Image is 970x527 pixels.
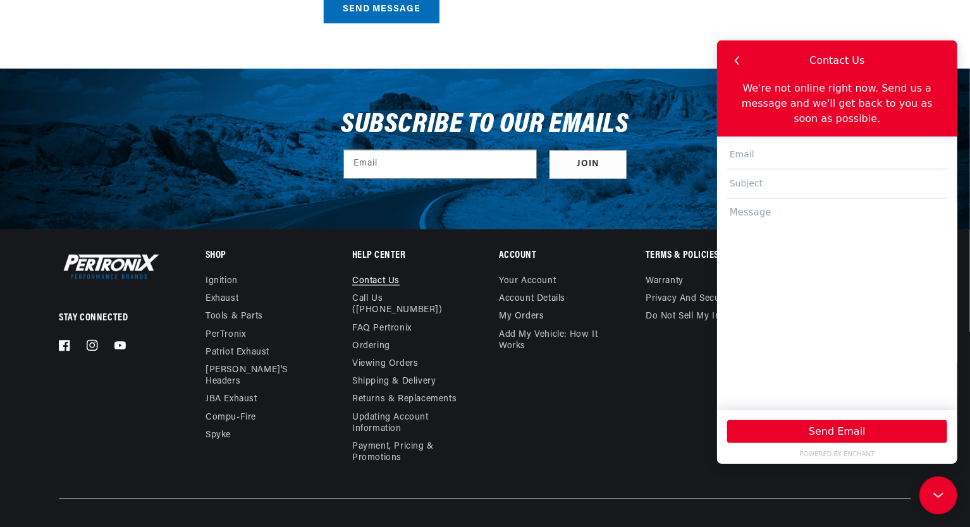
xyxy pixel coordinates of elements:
input: Email [10,100,230,129]
a: Returns & Replacements [352,391,457,408]
a: Payment, Pricing & Promotions [352,438,470,467]
a: PerTronix [206,326,245,344]
a: Ignition [206,276,238,290]
a: Spyke [206,427,231,444]
a: Updating Account Information [352,409,461,438]
a: Compu-Fire [206,409,256,427]
img: Pertronix [59,251,160,282]
a: Your account [499,276,556,290]
a: Call Us ([PHONE_NUMBER]) [352,290,461,319]
button: Subscribe [549,150,627,179]
a: Privacy and Security [646,290,734,308]
div: Contact Us [92,13,147,28]
a: Contact us [352,276,400,290]
a: Account details [499,290,565,308]
input: Email [344,150,536,178]
a: POWERED BY ENCHANT [5,409,235,418]
a: Warranty [646,276,684,290]
a: Exhaust [206,290,238,308]
a: Patriot Exhaust [206,344,269,361]
a: Do not sell my information [646,308,761,325]
a: Shipping & Delivery [352,373,436,391]
a: Add My Vehicle: How It Works [499,326,617,355]
a: Ordering [352,337,390,355]
input: Subject [10,129,230,158]
button: Send Email [10,380,230,403]
a: FAQ Pertronix [352,320,412,337]
div: We're not online right now. Send us a message and we'll get back to you as soon as possible. [5,40,235,91]
a: Viewing Orders [352,355,418,373]
a: My orders [499,308,544,325]
a: [PERSON_NAME]'s Headers [206,361,314,391]
h3: Subscribe to our emails [341,113,629,137]
a: JBA Exhaust [206,391,257,408]
p: Stay Connected [59,312,164,325]
a: Tools & Parts [206,308,263,325]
